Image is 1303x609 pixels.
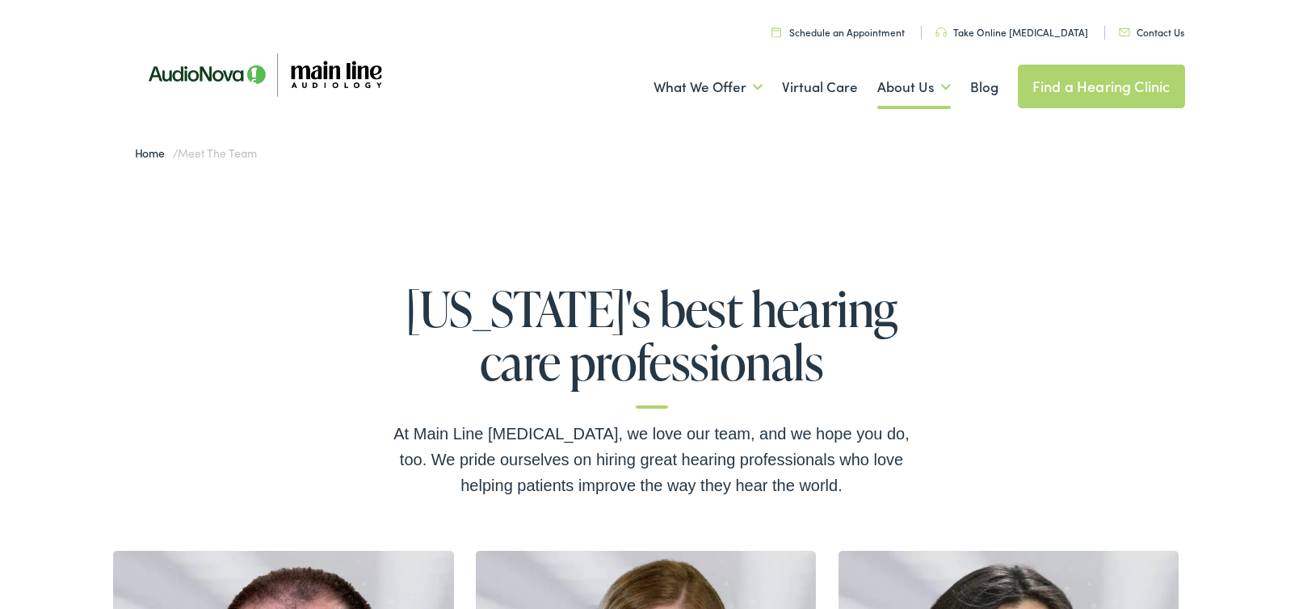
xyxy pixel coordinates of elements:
span: Meet the Team [178,145,256,161]
a: What We Offer [654,57,763,117]
a: Home [135,145,173,161]
img: utility icon [1119,28,1130,36]
a: Virtual Care [782,57,858,117]
img: utility icon [935,27,947,37]
span: / [135,145,257,161]
a: About Us [877,57,951,117]
div: At Main Line [MEDICAL_DATA], we love our team, and we hope you do, too. We pride ourselves on hir... [393,421,910,498]
a: Contact Us [1119,25,1184,39]
a: Blog [970,57,998,117]
a: Schedule an Appointment [771,25,905,39]
a: Find a Hearing Clinic [1018,65,1185,108]
img: utility icon [771,27,781,37]
h1: [US_STATE]'s best hearing care professionals [393,282,910,409]
a: Take Online [MEDICAL_DATA] [935,25,1088,39]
